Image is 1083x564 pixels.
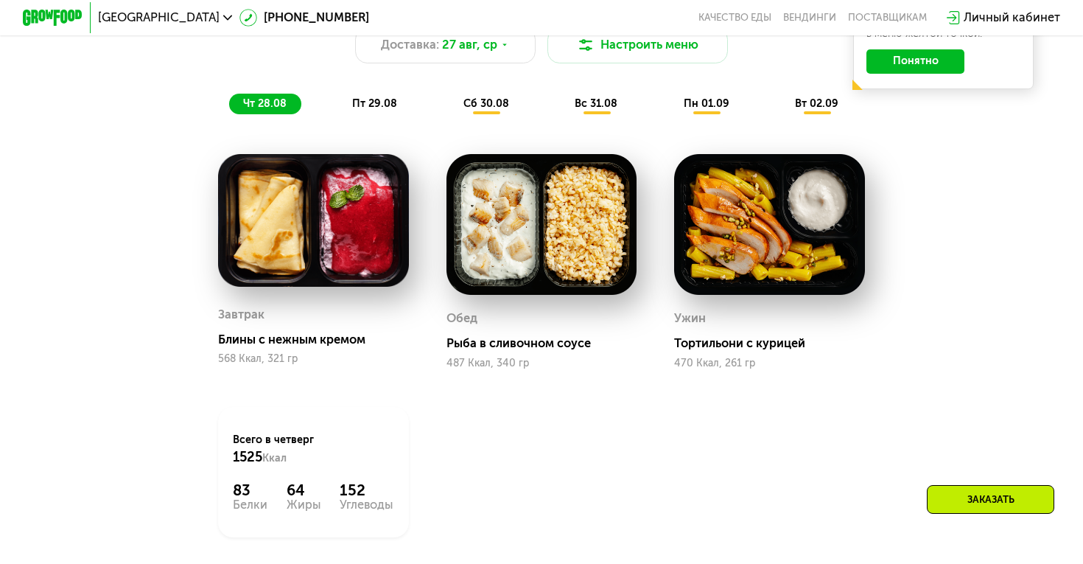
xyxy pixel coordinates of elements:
div: 64 [287,481,321,500]
span: пт 29.08 [352,97,397,110]
a: Качество еды [698,12,771,24]
span: 27 авг, ср [442,36,497,55]
div: Жиры [287,499,321,511]
div: Тортильони с курицей [674,336,877,351]
div: 487 Ккал, 340 гр [446,358,637,369]
div: Белки [233,499,267,511]
div: Заказать [927,485,1054,514]
button: Понятно [866,49,964,74]
div: 568 Ккал, 321 гр [218,353,409,365]
div: 152 [340,481,393,500]
span: чт 28.08 [243,97,287,110]
span: Ккал [262,452,287,464]
span: пн 01.09 [684,97,729,110]
div: Ужин [674,307,706,330]
a: Вендинги [783,12,836,24]
div: Завтрак [218,304,264,327]
span: вс 31.08 [575,97,617,110]
div: Рыба в сливочном соусе [446,336,649,351]
div: 470 Ккал, 261 гр [674,358,865,369]
span: Доставка: [381,36,439,55]
div: Блины с нежным кремом [218,333,421,347]
div: Личный кабинет [964,9,1060,27]
div: Углеводы [340,499,393,511]
a: [PHONE_NUMBER] [239,9,369,27]
button: Настроить меню [547,27,728,63]
span: вт 02.09 [795,97,838,110]
div: Всего в четверг [233,433,393,466]
span: сб 30.08 [463,97,509,110]
div: 83 [233,481,267,500]
div: Обед [446,307,477,330]
span: 1525 [233,449,262,465]
div: поставщикам [848,12,927,24]
span: [GEOGRAPHIC_DATA] [98,12,220,24]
